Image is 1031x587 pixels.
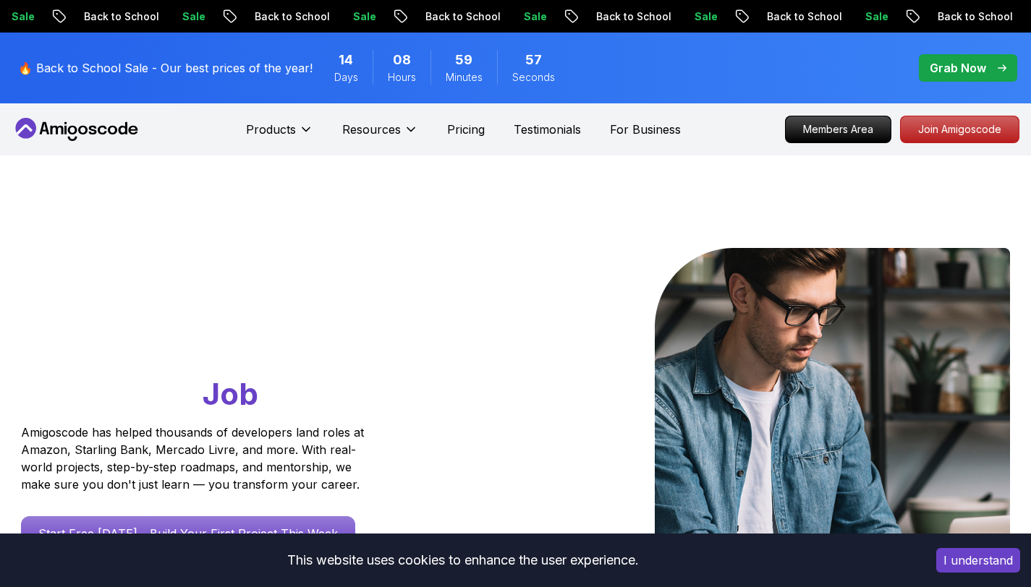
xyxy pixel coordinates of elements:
[514,121,581,138] a: Testimonials
[930,59,986,77] p: Grab Now
[239,9,338,24] p: Back to School
[410,9,509,24] p: Back to School
[850,9,896,24] p: Sale
[525,50,542,70] span: 57 Seconds
[69,9,167,24] p: Back to School
[339,50,353,70] span: 14 Days
[18,59,313,77] p: 🔥 Back to School Sale - Our best prices of the year!
[342,121,418,150] button: Resources
[752,9,850,24] p: Back to School
[338,9,384,24] p: Sale
[446,70,483,85] span: Minutes
[342,121,401,138] p: Resources
[246,121,313,150] button: Products
[447,121,485,138] a: Pricing
[334,70,358,85] span: Days
[393,50,411,70] span: 8 Hours
[388,70,416,85] span: Hours
[581,9,679,24] p: Back to School
[246,121,296,138] p: Products
[167,9,213,24] p: Sale
[786,116,891,142] p: Members Area
[922,9,1021,24] p: Back to School
[11,544,915,576] div: This website uses cookies to enhance the user experience.
[21,248,420,415] h1: Go From Learning to Hired: Master Java, Spring Boot & Cloud Skills That Get You the
[509,9,555,24] p: Sale
[610,121,681,138] a: For Business
[679,9,726,24] p: Sale
[455,50,472,70] span: 59 Minutes
[936,548,1020,573] button: Accept cookies
[512,70,555,85] span: Seconds
[901,116,1019,142] p: Join Amigoscode
[785,116,891,143] a: Members Area
[21,424,368,493] p: Amigoscode has helped thousands of developers land roles at Amazon, Starling Bank, Mercado Livre,...
[21,516,355,551] a: Start Free [DATE] - Build Your First Project This Week
[900,116,1019,143] a: Join Amigoscode
[203,375,258,412] span: Job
